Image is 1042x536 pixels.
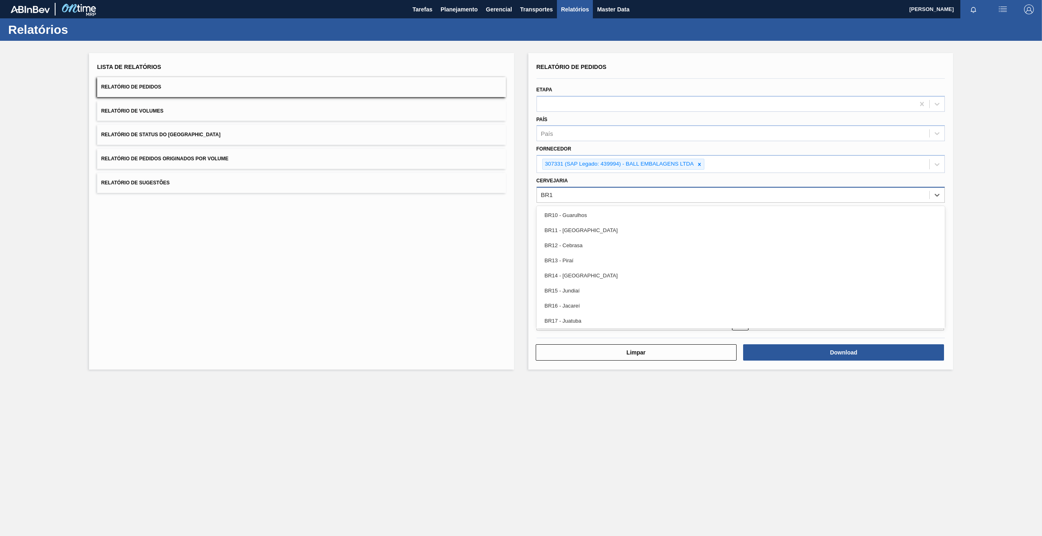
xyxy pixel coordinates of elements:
[998,4,1008,14] img: userActions
[537,238,945,253] div: BR12 - Cebrasa
[97,125,506,145] button: Relatório de Status do [GEOGRAPHIC_DATA]
[561,4,589,14] span: Relatórios
[537,313,945,328] div: BR17 - Juatuba
[543,159,695,169] div: 307331 (SAP Legado: 439994) - BALL EMBALAGENS LTDA
[97,173,506,193] button: Relatório de Sugestões
[537,298,945,313] div: BR16 - Jacareí
[597,4,629,14] span: Master Data
[537,253,945,268] div: BR13 - Piraí
[537,117,548,122] label: País
[441,4,478,14] span: Planejamento
[8,25,153,34] h1: Relatórios
[101,132,220,137] span: Relatório de Status do [GEOGRAPHIC_DATA]
[97,64,161,70] span: Lista de Relatórios
[536,344,737,361] button: Limpar
[537,64,607,70] span: Relatório de Pedidos
[520,4,553,14] span: Transportes
[97,101,506,121] button: Relatório de Volumes
[537,268,945,283] div: BR14 - [GEOGRAPHIC_DATA]
[412,4,432,14] span: Tarefas
[743,344,944,361] button: Download
[537,87,552,93] label: Etapa
[1024,4,1034,14] img: Logout
[101,108,163,114] span: Relatório de Volumes
[11,6,50,13] img: TNhmsLtSVTkK8tSr43FrP2fwEKptu5GPRR3wAAAABJRU5ErkJggg==
[537,208,945,223] div: BR10 - Guarulhos
[97,149,506,169] button: Relatório de Pedidos Originados por Volume
[97,77,506,97] button: Relatório de Pedidos
[101,180,170,186] span: Relatório de Sugestões
[960,4,986,15] button: Notificações
[537,178,568,184] label: Cervejaria
[486,4,512,14] span: Gerencial
[101,84,161,90] span: Relatório de Pedidos
[537,146,571,152] label: Fornecedor
[537,283,945,298] div: BR15 - Jundiaí
[541,130,553,137] div: País
[537,223,945,238] div: BR11 - [GEOGRAPHIC_DATA]
[101,156,229,162] span: Relatório de Pedidos Originados por Volume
